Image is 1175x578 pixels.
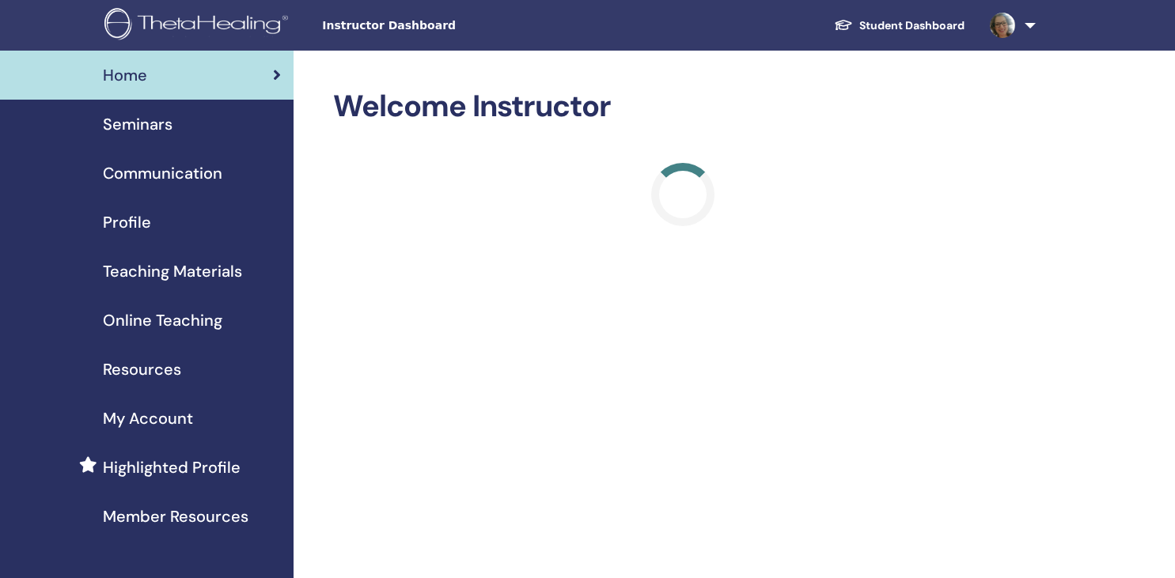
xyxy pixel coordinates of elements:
[990,13,1015,38] img: default.jpg
[333,89,1033,125] h2: Welcome Instructor
[322,17,559,34] span: Instructor Dashboard
[834,18,853,32] img: graduation-cap-white.svg
[103,210,151,234] span: Profile
[103,161,222,185] span: Communication
[103,259,242,283] span: Teaching Materials
[103,406,193,430] span: My Account
[103,112,172,136] span: Seminars
[103,357,181,381] span: Resources
[821,11,977,40] a: Student Dashboard
[103,504,248,528] span: Member Resources
[103,308,222,332] span: Online Teaching
[103,455,241,479] span: Highlighted Profile
[103,63,147,87] span: Home
[104,8,294,43] img: logo.png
